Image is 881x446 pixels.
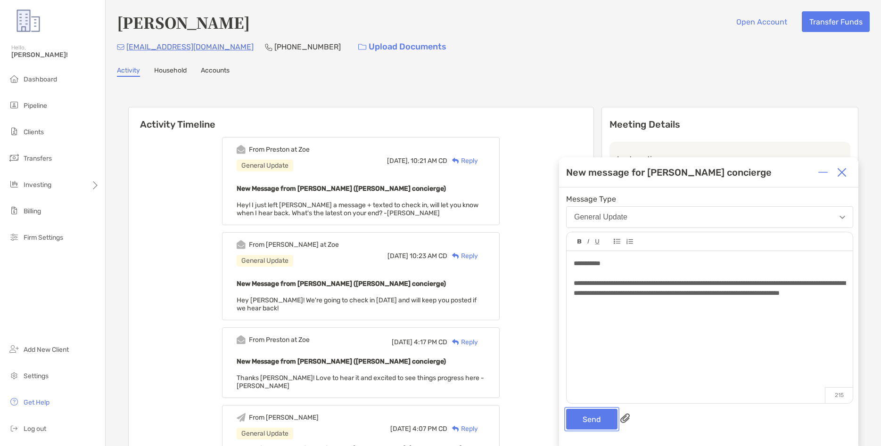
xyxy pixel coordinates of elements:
[620,414,630,423] img: paperclip attachments
[24,207,41,215] span: Billing
[249,336,310,344] div: From Preston at Zoe
[237,413,246,422] img: Event icon
[24,234,63,242] span: Firm Settings
[566,167,772,178] div: New message for [PERSON_NAME] concierge
[249,241,339,249] div: From [PERSON_NAME] at Zoe
[237,145,246,154] img: Event icon
[11,4,45,38] img: Zoe Logo
[8,422,20,434] img: logout icon
[387,252,408,260] span: [DATE]
[358,44,366,50] img: button icon
[452,426,459,432] img: Reply icon
[237,374,484,390] span: Thanks [PERSON_NAME]! Love to hear it and excited to see things progress here -[PERSON_NAME]
[566,409,618,430] button: Send
[237,428,293,439] div: General Update
[837,168,847,177] img: Close
[447,251,478,261] div: Reply
[126,41,254,53] p: [EMAIL_ADDRESS][DOMAIN_NAME]
[8,178,20,190] img: investing icon
[617,153,843,165] p: Last meeting
[452,339,459,345] img: Reply icon
[577,239,582,244] img: Editor control icon
[117,66,140,77] a: Activity
[566,206,853,228] button: General Update
[387,157,409,165] span: [DATE],
[24,102,47,110] span: Pipeline
[201,66,230,77] a: Accounts
[11,51,99,59] span: [PERSON_NAME]!
[129,107,593,130] h6: Activity Timeline
[447,424,478,434] div: Reply
[840,216,845,219] img: Open dropdown arrow
[117,44,124,50] img: Email Icon
[249,146,310,154] div: From Preston at Zoe
[587,239,589,244] img: Editor control icon
[802,11,870,32] button: Transfer Funds
[24,75,57,83] span: Dashboard
[8,205,20,216] img: billing icon
[574,213,627,221] div: General Update
[825,387,853,403] p: 215
[8,73,20,84] img: dashboard icon
[237,185,446,193] b: New Message from [PERSON_NAME] ([PERSON_NAME] concierge)
[392,338,412,346] span: [DATE]
[8,99,20,111] img: pipeline icon
[410,252,447,260] span: 10:23 AM CD
[8,231,20,243] img: firm-settings icon
[729,11,794,32] button: Open Account
[447,337,478,347] div: Reply
[237,296,477,312] span: Hey [PERSON_NAME]! We're going to check in [DATE] and will keep you posted if we hear back!
[117,11,250,33] h4: [PERSON_NAME]
[452,253,459,259] img: Reply icon
[452,158,459,164] img: Reply icon
[609,119,850,130] p: Meeting Details
[8,396,20,407] img: get-help icon
[566,195,853,203] span: Message Type
[237,160,293,171] div: General Update
[274,41,341,53] p: [PHONE_NUMBER]
[626,239,633,244] img: Editor control icon
[352,37,453,57] a: Upload Documents
[8,343,20,355] img: add_new_client icon
[390,425,411,433] span: [DATE]
[595,239,600,244] img: Editor control icon
[237,335,246,344] img: Event icon
[237,240,246,249] img: Event icon
[24,398,49,406] span: Get Help
[8,370,20,381] img: settings icon
[237,357,446,365] b: New Message from [PERSON_NAME] ([PERSON_NAME] concierge)
[447,156,478,166] div: Reply
[414,338,447,346] span: 4:17 PM CD
[24,154,52,162] span: Transfers
[24,181,51,189] span: Investing
[154,66,187,77] a: Household
[614,239,620,244] img: Editor control icon
[412,425,447,433] span: 4:07 PM CD
[8,126,20,137] img: clients icon
[237,255,293,267] div: General Update
[24,128,44,136] span: Clients
[411,157,447,165] span: 10:21 AM CD
[24,372,49,380] span: Settings
[249,414,319,422] div: From [PERSON_NAME]
[237,280,446,288] b: New Message from [PERSON_NAME] ([PERSON_NAME] concierge)
[8,152,20,163] img: transfers icon
[24,346,69,354] span: Add New Client
[818,168,828,177] img: Expand or collapse
[24,425,46,433] span: Log out
[237,201,478,217] span: Hey! I just left [PERSON_NAME] a message + texted to check in, will let you know when I hear back...
[265,43,272,51] img: Phone Icon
